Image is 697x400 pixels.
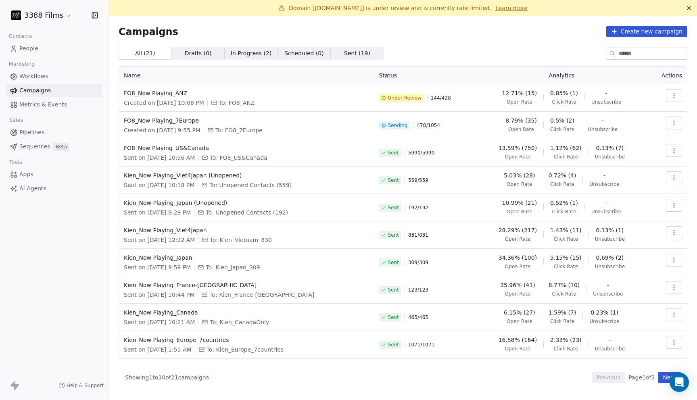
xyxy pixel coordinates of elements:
[595,236,625,242] span: Unsubscribe
[550,199,578,207] span: 0.52% (1)
[648,67,687,84] th: Actions
[408,342,434,348] span: 1071 / 1071
[554,236,578,242] span: Click Rate
[67,382,104,389] span: Help & Support
[6,156,25,168] span: Tools
[591,308,618,317] span: 0.23% (1)
[388,177,399,183] span: Sent
[124,89,369,97] span: FO8_Now Playing_ANZ
[589,181,619,187] span: Unsubscribe
[549,171,576,179] span: 0.72% (4)
[119,67,374,84] th: Name
[206,263,260,271] span: To: Kien_Japan_309
[209,181,292,189] span: To: Unopened Contacts (559)
[417,122,440,129] span: 470 / 1054
[388,342,399,348] span: Sent
[408,177,428,183] span: 559 / 559
[388,95,421,101] span: Under Review
[499,254,537,262] span: 34.36% (100)
[209,291,314,299] span: To: Kien_France-Bulgaria
[125,373,209,381] span: Showing 1 to 10 of 21 campaigns
[210,236,272,244] span: To: Kien_Vietnam_830
[408,204,428,211] span: 192 / 192
[408,150,434,156] span: 5990 / 5990
[124,346,192,354] span: Sent on [DATE] 1:55 AM
[505,154,531,160] span: Open Rate
[592,372,625,383] button: Previous
[207,346,284,354] span: To: Kien_Europe_7countries
[605,199,607,207] span: -
[124,308,369,317] span: Kien_Now Playing_Canada
[504,171,535,179] span: 5.03% (28)
[19,184,46,193] span: AI Agents
[124,226,369,234] span: Kien_Now Playing_Viet4Japan
[507,99,532,105] span: Open Rate
[596,144,624,152] span: 0.13% (7)
[500,281,535,289] span: 35.96% (41)
[549,281,580,289] span: 8.77% (10)
[550,226,582,234] span: 1.43% (11)
[505,291,531,297] span: Open Rate
[124,199,369,207] span: Kien_Now Playing_Japan (Unopened)
[215,126,263,134] span: To: FO8_7Europe
[19,100,67,109] span: Metrics & Events
[58,382,104,389] a: Help & Support
[552,291,576,297] span: Click Rate
[507,318,532,325] span: Open Rate
[388,259,399,266] span: Sent
[550,336,582,344] span: 2.33% (23)
[550,144,582,152] span: 1.12% (62)
[6,168,102,181] a: Apps
[344,49,370,58] span: Sent ( 19 )
[289,5,491,11] span: Domain [[DOMAIN_NAME]] is under review and is currently rate limited.
[19,86,51,95] span: Campaigns
[589,318,619,325] span: Unsubscribe
[595,263,625,270] span: Unsubscribe
[596,226,624,234] span: 0.13% (1)
[124,318,195,326] span: Sent on [DATE] 10:21 AM
[6,70,102,83] a: Workflows
[6,114,27,126] span: Sales
[284,49,324,58] span: Scheduled ( 0 )
[124,171,369,179] span: Kien_Now Playing_Viet4Japan (Unopened)
[24,10,63,21] span: 3388 Films
[554,154,578,160] span: Click Rate
[185,49,212,58] span: Drafts ( 0 )
[124,281,369,289] span: Kien_Now Playing_France-[GEOGRAPHIC_DATA]
[5,58,38,70] span: Marketing
[499,226,537,234] span: 28.29% (217)
[6,84,102,97] a: Campaigns
[508,126,534,133] span: Open Rate
[6,42,102,55] a: People
[591,208,621,215] span: Unsubscribe
[552,208,576,215] span: Click Rate
[605,89,607,97] span: -
[19,44,38,53] span: People
[124,336,369,344] span: Kien_Now Playing_Europe_7countries
[388,314,399,321] span: Sent
[408,287,428,293] span: 123 / 123
[206,208,288,217] span: To: Unopened Contacts (192)
[507,208,532,215] span: Open Rate
[19,142,50,151] span: Sequences
[504,308,535,317] span: 6.15% (27)
[374,67,475,84] th: Status
[388,204,399,211] span: Sent
[550,89,578,97] span: 0.85% (1)
[5,30,35,42] span: Contacts
[499,144,537,152] span: 13.59% (750)
[408,314,428,321] span: 465 / 465
[603,171,605,179] span: -
[502,89,537,97] span: 12.71% (15)
[475,67,648,84] th: Analytics
[124,117,369,125] span: FO8_Now Playing_7Europe
[507,181,532,187] span: Open Rate
[6,98,102,111] a: Metrics & Events
[11,10,21,20] img: 3388Films_Logo_White.jpg
[588,126,618,133] span: Unsubscribe
[658,372,681,383] button: Next
[19,72,48,81] span: Workflows
[388,287,399,293] span: Sent
[53,143,69,151] span: Beta
[505,346,531,352] span: Open Rate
